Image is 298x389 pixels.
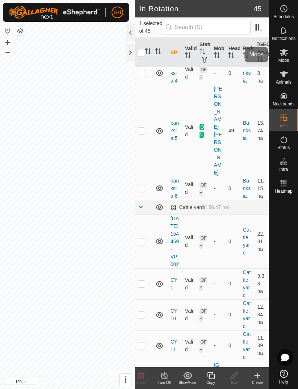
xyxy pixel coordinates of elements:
[273,15,294,19] span: Schedules
[225,214,240,268] td: 0
[199,380,222,385] div: Copy
[277,145,290,150] span: Status
[228,53,234,59] p-sorticon: Activate to sort
[240,38,254,68] th: Paddock
[182,38,197,68] th: Validity
[214,185,223,192] div: -
[200,308,207,322] span: OFF
[272,36,295,41] span: Notifications
[254,268,269,299] td: 9.33 ha
[246,380,269,385] div: Create
[182,85,197,177] td: Valid
[200,67,207,80] span: OFF
[9,6,100,19] img: Gallagher Logo
[200,277,207,291] span: OFF
[273,102,294,106] span: Neckbands
[114,9,121,16] span: GH
[182,299,197,330] td: Valid
[153,380,176,385] div: Turn Off
[254,38,269,68] th: [GEOGRAPHIC_DATA] Area
[254,177,269,200] td: 11.15 ha
[225,85,240,177] td: 49
[222,380,246,385] div: Edit
[243,63,251,84] a: Banksia
[176,380,199,385] div: Show/Hide
[254,330,269,361] td: 11.39 ha
[185,53,191,59] p-sorticon: Activate to sort
[124,375,127,385] span: i
[182,268,197,299] td: Valid
[3,26,12,35] button: Reset Map
[197,38,211,68] th: Status
[3,48,12,56] button: –
[225,38,240,68] th: Head
[257,57,263,63] p-sorticon: Activate to sort
[225,299,240,330] td: 0
[254,214,269,268] td: 22.81 ha
[145,49,151,55] p-sorticon: Activate to sort
[182,61,197,85] td: Valid
[170,204,230,210] div: Cattle yard
[200,124,204,138] span: ON
[254,85,269,177] td: 13.74 ha
[136,381,146,385] span: Delete
[214,238,223,245] div: -
[39,380,66,386] a: Privacy Policy
[279,124,287,128] span: VPs
[275,189,293,193] span: Heatmap
[243,300,251,329] a: Cattle yard
[170,216,179,267] a: [DATE] 154459-VP002
[214,342,223,349] div: -
[225,330,240,361] td: 0
[214,69,223,77] div: -
[214,53,220,59] p-sorticon: Activate to sort
[200,49,205,55] p-sorticon: Activate to sort
[243,53,249,59] p-sorticon: Activate to sort
[163,20,251,35] input: Search (S)
[225,61,240,85] td: 0
[243,178,251,199] a: Banksia
[279,380,288,384] span: Help
[120,374,132,386] button: i
[204,204,230,210] span: (156.47 ha)
[214,311,223,318] div: -
[243,269,251,298] a: Cattle yard
[254,61,269,85] td: 13.8 ha
[279,167,288,172] span: Infra
[170,63,179,84] a: banksia 4
[170,120,179,141] a: banksia 5
[155,49,161,55] p-sorticon: Activate to sort
[170,277,177,290] a: CY 1
[254,299,269,330] td: 12.34 ha
[278,58,289,63] span: Mobs
[139,20,163,35] span: 1 selected of 45
[225,268,240,299] td: 0
[243,331,251,360] a: Cattle yard
[200,182,207,196] span: OFF
[200,235,207,249] span: OFF
[16,27,25,35] button: Map Layers
[74,380,96,386] a: Contact Us
[170,339,177,352] a: CY 11
[170,308,177,321] a: CY 10
[182,330,197,361] td: Valid
[3,38,12,47] button: +
[168,38,182,68] th: VP
[243,120,251,141] a: Banksia
[139,4,254,13] h2: In Rotation
[269,367,298,387] a: Help
[276,80,291,84] span: Animals
[243,227,251,256] a: Cattle yard
[182,177,197,200] td: Valid
[214,85,223,177] div: [PERSON_NAME] [PERSON_NAME]
[214,280,223,288] div: -
[254,3,262,14] span: 45
[200,339,207,353] span: OFF
[170,178,179,199] a: banksia 6
[225,177,240,200] td: 0
[211,38,226,68] th: Mob
[182,214,197,268] td: Valid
